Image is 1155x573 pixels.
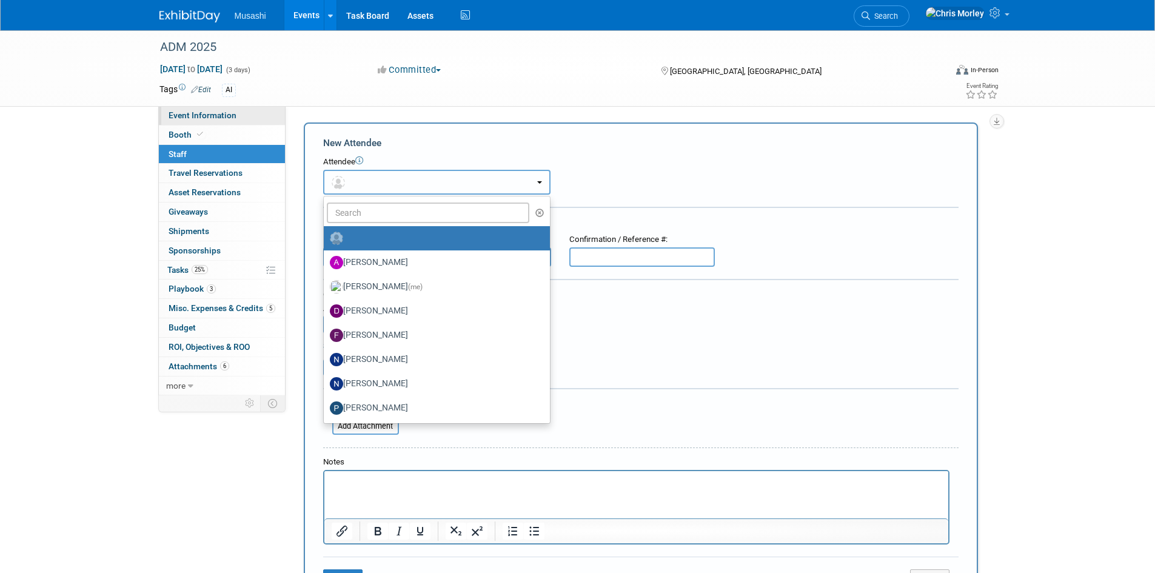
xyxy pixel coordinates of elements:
[965,83,998,89] div: Event Rating
[169,342,250,352] span: ROI, Objectives & ROO
[408,283,423,291] span: (me)
[870,12,898,21] span: Search
[323,156,959,168] div: Attendee
[330,401,343,415] img: P.jpg
[169,303,275,313] span: Misc. Expenses & Credits
[169,323,196,332] span: Budget
[330,374,538,394] label: [PERSON_NAME]
[970,65,999,75] div: In-Person
[330,326,538,345] label: [PERSON_NAME]
[169,110,236,120] span: Event Information
[159,357,285,376] a: Attachments6
[186,64,197,74] span: to
[467,523,487,540] button: Superscript
[192,265,208,274] span: 25%
[503,523,523,540] button: Numbered list
[266,304,275,313] span: 5
[925,7,985,20] img: Chris Morley
[159,203,285,221] a: Giveaways
[169,149,187,159] span: Staff
[332,523,352,540] button: Insert/edit link
[323,397,959,409] div: Misc. Attachments & Notes
[220,361,229,370] span: 6
[446,523,466,540] button: Subscript
[324,471,948,518] iframe: Rich Text Area
[330,353,343,366] img: N.jpg
[323,457,949,468] div: Notes
[159,261,285,280] a: Tasks25%
[410,523,430,540] button: Underline
[169,130,206,139] span: Booth
[159,377,285,395] a: more
[167,265,208,275] span: Tasks
[330,398,538,418] label: [PERSON_NAME]
[159,126,285,144] a: Booth
[169,187,241,197] span: Asset Reservations
[159,64,223,75] span: [DATE] [DATE]
[222,84,236,96] div: AI
[169,168,243,178] span: Travel Reservations
[159,299,285,318] a: Misc. Expenses & Credits5
[207,284,216,293] span: 3
[327,203,530,223] input: Search
[235,11,266,21] span: Musashi
[159,106,285,125] a: Event Information
[670,67,822,76] span: [GEOGRAPHIC_DATA], [GEOGRAPHIC_DATA]
[159,183,285,202] a: Asset Reservations
[169,246,221,255] span: Sponsorships
[524,523,544,540] button: Bullet list
[159,222,285,241] a: Shipments
[323,289,959,301] div: Cost:
[854,5,909,27] a: Search
[159,318,285,337] a: Budget
[330,304,343,318] img: D.jpg
[169,226,209,236] span: Shipments
[330,301,538,321] label: [PERSON_NAME]
[330,329,343,342] img: F.jpg
[159,338,285,357] a: ROI, Objectives & ROO
[197,131,203,138] i: Booth reservation complete
[159,280,285,298] a: Playbook3
[874,63,999,81] div: Event Format
[159,83,211,97] td: Tags
[169,207,208,216] span: Giveaways
[330,253,538,272] label: [PERSON_NAME]
[159,10,220,22] img: ExhibitDay
[330,256,343,269] img: A.jpg
[169,284,216,293] span: Playbook
[225,66,250,74] span: (3 days)
[330,232,343,245] img: Unassigned-User-Icon.png
[330,377,343,390] img: N.jpg
[191,85,211,94] a: Edit
[956,65,968,75] img: Format-Inperson.png
[260,395,285,411] td: Toggle Event Tabs
[239,395,261,411] td: Personalize Event Tab Strip
[159,164,285,183] a: Travel Reservations
[373,64,446,76] button: Committed
[330,350,538,369] label: [PERSON_NAME]
[159,241,285,260] a: Sponsorships
[169,361,229,371] span: Attachments
[569,234,715,246] div: Confirmation / Reference #:
[323,136,959,150] div: New Attendee
[323,216,959,228] div: Registration / Ticket Info (optional)
[389,523,409,540] button: Italic
[367,523,388,540] button: Bold
[166,381,186,390] span: more
[330,277,538,297] label: [PERSON_NAME]
[159,145,285,164] a: Staff
[156,36,928,58] div: ADM 2025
